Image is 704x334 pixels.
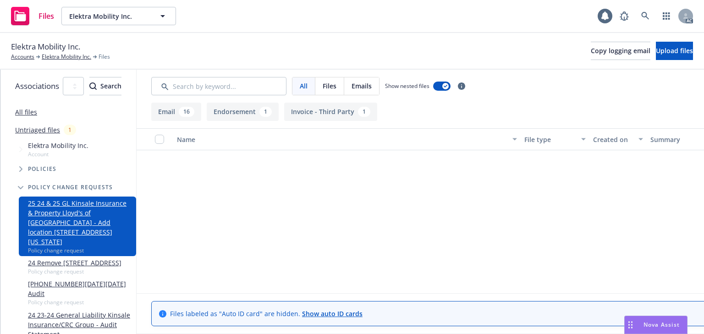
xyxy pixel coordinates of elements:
[170,309,363,318] span: Files labeled as "Auto ID card" are hidden.
[28,185,113,190] span: Policy change requests
[155,135,164,144] input: Select all
[28,258,121,268] a: 24 Remove [STREET_ADDRESS]
[151,77,286,95] input: Search by keyword...
[28,141,88,150] span: Elektra Mobility Inc.
[42,53,91,61] a: Elektra Mobility Inc.
[521,128,589,150] button: File type
[7,3,58,29] a: Files
[28,198,132,246] a: 25 24 & 25 GL Kinsale Insurance & Property Lloyd's of [GEOGRAPHIC_DATA] - Add location [STREET_AD...
[15,125,60,135] a: Untriaged files
[358,107,370,117] div: 1
[650,135,702,144] div: Summary
[352,81,372,91] span: Emails
[11,53,34,61] a: Accounts
[99,53,110,61] span: Files
[28,150,88,158] span: Account
[15,80,59,92] span: Associations
[28,298,132,306] span: Policy change request
[259,107,272,117] div: 1
[300,81,308,91] span: All
[11,41,80,53] span: Elektra Mobility Inc.
[636,7,654,25] a: Search
[173,128,521,150] button: Name
[89,77,121,95] div: Search
[61,7,176,25] button: Elektra Mobility Inc.
[69,11,148,21] span: Elektra Mobility Inc.
[589,128,647,150] button: Created on
[177,135,507,144] div: Name
[28,279,132,298] a: [PHONE_NUMBER][DATE][DATE] Audit
[385,82,429,90] span: Show nested files
[591,46,650,55] span: Copy logging email
[643,321,680,329] span: Nova Assist
[625,316,636,334] div: Drag to move
[657,7,676,25] a: Switch app
[64,125,76,135] div: 1
[89,82,97,90] svg: Search
[15,108,37,116] a: All files
[656,46,693,55] span: Upload files
[89,77,121,95] button: SearchSearch
[591,42,650,60] button: Copy logging email
[615,7,633,25] a: Report a Bug
[28,166,57,172] span: Policies
[151,103,201,121] button: Email
[593,135,633,144] div: Created on
[284,103,377,121] button: Invoice - Third Party
[28,246,132,254] span: Policy change request
[624,316,687,334] button: Nova Assist
[38,12,54,20] span: Files
[323,81,336,91] span: Files
[656,42,693,60] button: Upload files
[302,309,363,318] a: Show auto ID cards
[207,103,279,121] button: Endorsement
[524,135,576,144] div: File type
[28,268,121,275] span: Policy change request
[179,107,194,117] div: 16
